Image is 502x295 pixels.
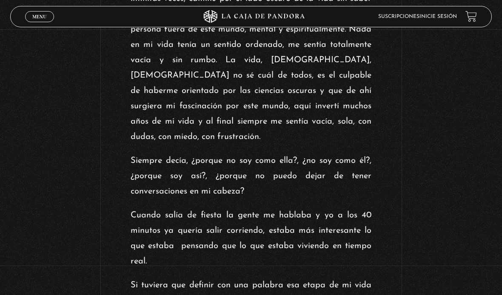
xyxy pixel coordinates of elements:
[131,153,371,199] p: Siempre decía, ¿porque no soy como ella?, ¿no soy como él?, ¿porque soy así?, ¿porque no puedo de...
[30,21,50,27] span: Cerrar
[465,11,477,22] a: View your shopping cart
[419,14,457,19] a: Inicie sesión
[131,208,371,269] p: Cuando salía de fiesta la gente me hablaba y yo a los 40 minutos ya quería salir corriendo, estab...
[32,14,46,19] span: Menu
[378,14,419,19] a: Suscripciones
